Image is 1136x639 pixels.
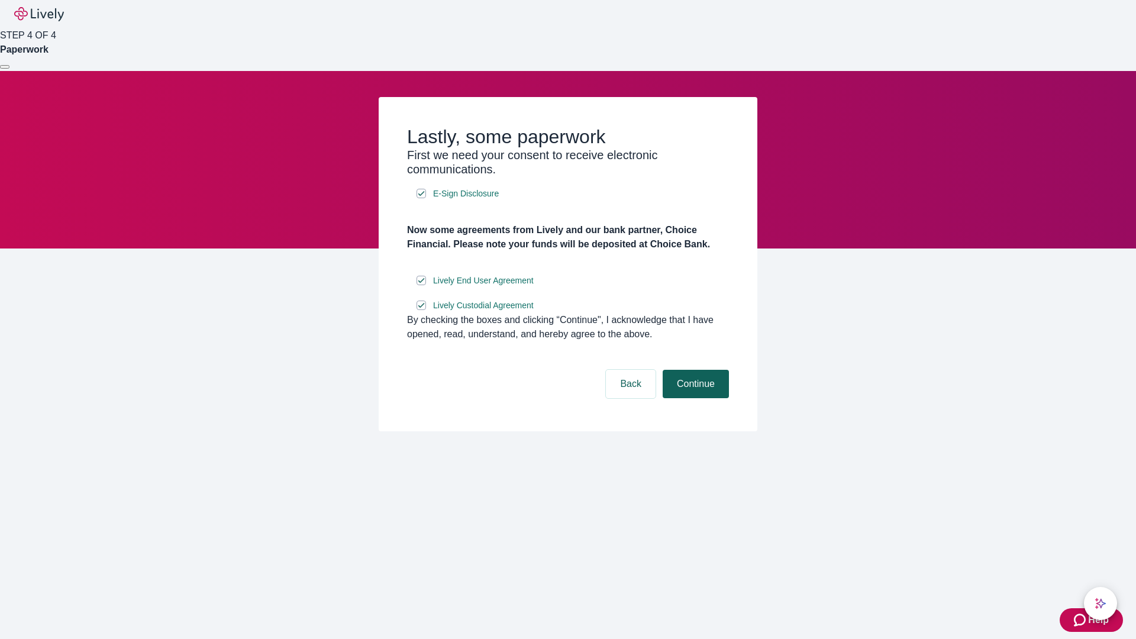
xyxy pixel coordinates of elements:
[431,273,536,288] a: e-sign disclosure document
[1060,608,1123,632] button: Zendesk support iconHelp
[433,275,534,287] span: Lively End User Agreement
[606,370,656,398] button: Back
[431,298,536,313] a: e-sign disclosure document
[1095,598,1106,609] svg: Lively AI Assistant
[407,125,729,148] h2: Lastly, some paperwork
[407,313,729,341] div: By checking the boxes and clicking “Continue", I acknowledge that I have opened, read, understand...
[407,148,729,176] h3: First we need your consent to receive electronic communications.
[1088,613,1109,627] span: Help
[14,7,64,21] img: Lively
[433,299,534,312] span: Lively Custodial Agreement
[1074,613,1088,627] svg: Zendesk support icon
[431,186,501,201] a: e-sign disclosure document
[407,223,729,251] h4: Now some agreements from Lively and our bank partner, Choice Financial. Please note your funds wi...
[433,188,499,200] span: E-Sign Disclosure
[1084,587,1117,620] button: chat
[663,370,729,398] button: Continue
